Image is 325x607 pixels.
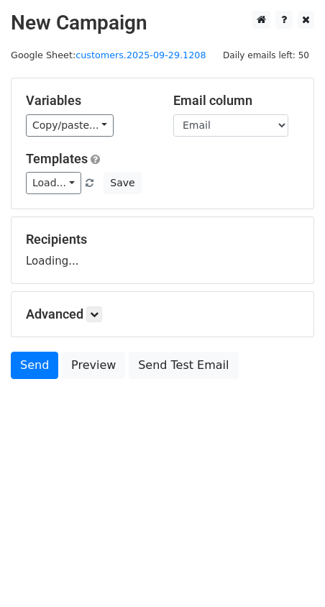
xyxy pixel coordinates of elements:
a: Load... [26,172,81,194]
h5: Advanced [26,306,299,322]
div: Loading... [26,232,299,269]
a: Templates [26,151,88,166]
span: Daily emails left: 50 [218,47,314,63]
a: Copy/paste... [26,114,114,137]
button: Save [104,172,141,194]
a: customers.2025-09-29.1208 [75,50,206,60]
h5: Variables [26,93,152,109]
a: Preview [62,352,125,379]
a: Daily emails left: 50 [218,50,314,60]
a: Send Test Email [129,352,238,379]
small: Google Sheet: [11,50,206,60]
h2: New Campaign [11,11,314,35]
h5: Recipients [26,232,299,247]
a: Send [11,352,58,379]
h5: Email column [173,93,299,109]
